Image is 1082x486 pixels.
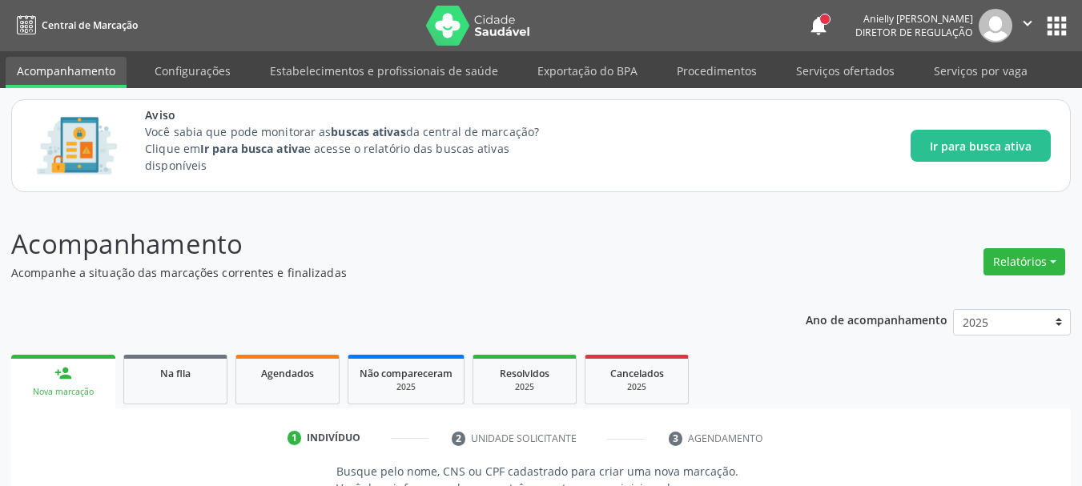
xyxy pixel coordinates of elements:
[42,18,138,32] span: Central de Marcação
[983,248,1065,275] button: Relatórios
[11,264,753,281] p: Acompanhe a situação das marcações correntes e finalizadas
[331,124,405,139] strong: buscas ativas
[261,367,314,380] span: Agendados
[360,367,453,380] span: Não compareceram
[143,57,242,85] a: Configurações
[145,106,569,123] span: Aviso
[597,381,677,393] div: 2025
[145,123,569,174] p: Você sabia que pode monitorar as da central de marcação? Clique em e acesse o relatório das busca...
[666,57,768,85] a: Procedimentos
[288,431,302,445] div: 1
[610,367,664,380] span: Cancelados
[923,57,1039,85] a: Serviços por vaga
[855,12,973,26] div: Anielly [PERSON_NAME]
[930,138,1032,155] span: Ir para busca ativa
[1043,12,1071,40] button: apps
[1019,14,1036,32] i: 
[6,57,127,88] a: Acompanhamento
[307,431,360,445] div: Indivíduo
[31,110,123,182] img: Imagem de CalloutCard
[1012,9,1043,42] button: 
[54,364,72,382] div: person_add
[200,141,304,156] strong: Ir para busca ativa
[259,57,509,85] a: Estabelecimentos e profissionais de saúde
[160,367,191,380] span: Na fila
[979,9,1012,42] img: img
[11,12,138,38] a: Central de Marcação
[11,224,753,264] p: Acompanhamento
[806,309,947,329] p: Ano de acompanhamento
[22,386,104,398] div: Nova marcação
[855,26,973,39] span: Diretor de regulação
[785,57,906,85] a: Serviços ofertados
[807,14,830,37] button: notifications
[911,130,1051,162] button: Ir para busca ativa
[485,381,565,393] div: 2025
[526,57,649,85] a: Exportação do BPA
[500,367,549,380] span: Resolvidos
[360,381,453,393] div: 2025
